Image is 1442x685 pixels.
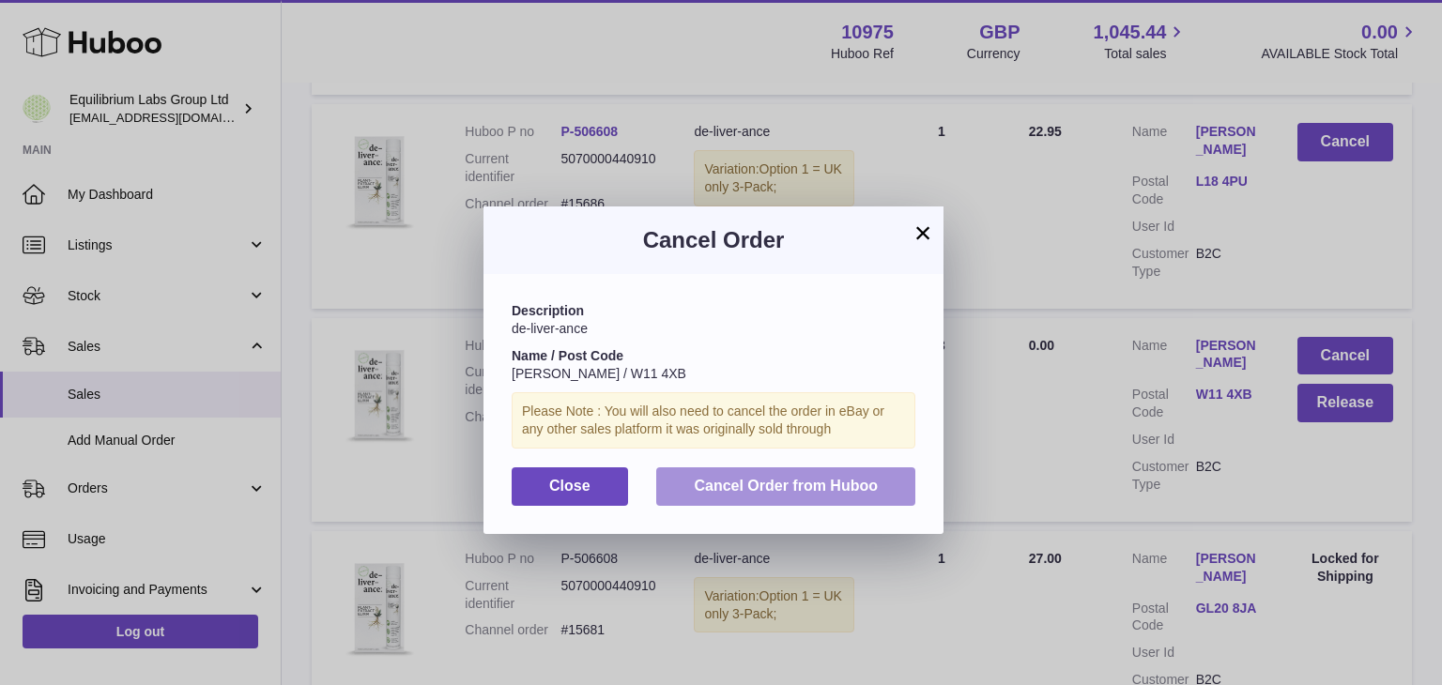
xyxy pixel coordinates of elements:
[512,366,686,381] span: [PERSON_NAME] / W11 4XB
[912,221,934,244] button: ×
[512,303,584,318] strong: Description
[549,478,591,494] span: Close
[694,478,878,494] span: Cancel Order from Huboo
[512,392,915,449] div: Please Note : You will also need to cancel the order in eBay or any other sales platform it was o...
[656,467,915,506] button: Cancel Order from Huboo
[512,467,628,506] button: Close
[512,348,623,363] strong: Name / Post Code
[512,321,588,336] span: de-liver-ance
[512,225,915,255] h3: Cancel Order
